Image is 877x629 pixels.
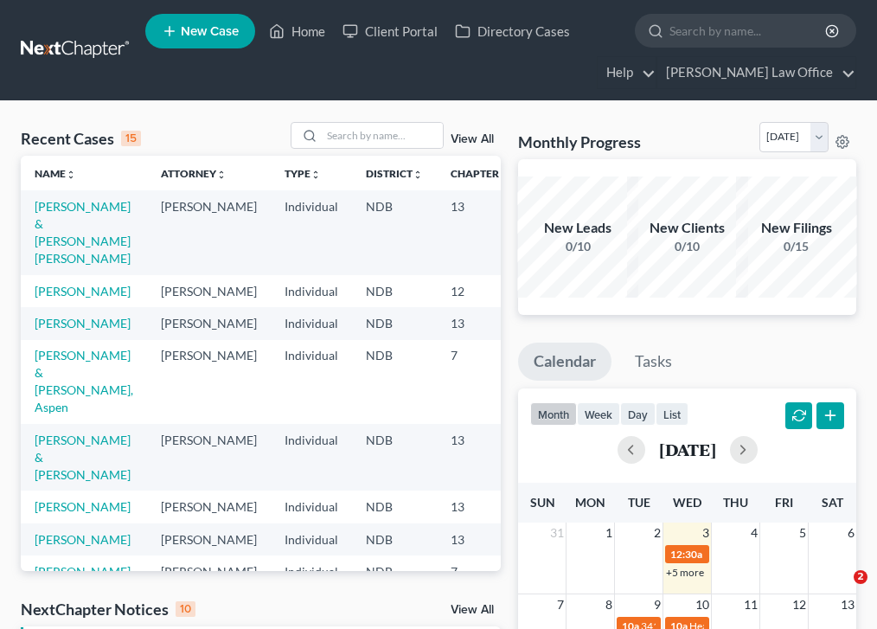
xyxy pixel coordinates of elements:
td: [PERSON_NAME] [147,424,271,491]
button: list [656,402,688,426]
td: [PERSON_NAME] [147,340,271,424]
span: Sun [530,495,555,510]
a: [PERSON_NAME] [35,499,131,514]
td: 13 [437,523,523,555]
a: [PERSON_NAME] & [PERSON_NAME] [PERSON_NAME] [35,199,131,266]
span: 1 [604,523,614,543]
td: NDB [352,523,437,555]
div: 0/10 [517,238,638,255]
span: 11 [742,594,759,615]
td: Individual [271,555,352,622]
span: 2 [652,523,663,543]
td: 13 [437,491,523,523]
td: [PERSON_NAME] [147,307,271,339]
td: NDB [352,340,437,424]
button: week [577,402,620,426]
span: 12:30a [670,548,702,561]
td: [PERSON_NAME] [147,523,271,555]
a: Typeunfold_more [285,167,321,180]
td: Individual [271,491,352,523]
button: month [530,402,577,426]
span: 5 [797,523,808,543]
a: Chapterunfold_more [451,167,509,180]
td: NDB [352,275,437,307]
div: New Filings [736,218,857,238]
td: 7 [437,555,523,622]
a: [PERSON_NAME] [35,284,131,298]
a: Help [598,57,656,88]
td: Individual [271,307,352,339]
td: NDB [352,491,437,523]
span: 10 [694,594,711,615]
a: +5 more [666,566,704,579]
h3: Monthly Progress [518,132,641,152]
a: [PERSON_NAME] & [PERSON_NAME], Aspen [35,348,133,414]
input: Search by name... [669,15,828,47]
span: 8 [604,594,614,615]
span: 6 [846,523,856,543]
span: Thu [723,495,748,510]
a: Attorneyunfold_more [161,167,227,180]
td: NDB [352,190,437,274]
span: 31 [548,523,566,543]
input: Search by name... [322,123,443,148]
a: Nameunfold_more [35,167,76,180]
a: Calendar [518,343,611,381]
div: 15 [121,131,141,146]
span: Tue [628,495,650,510]
a: [PERSON_NAME] [35,316,131,331]
td: [PERSON_NAME] [147,190,271,274]
a: Directory Cases [446,16,579,47]
td: 13 [437,190,523,274]
span: New Case [181,25,239,38]
div: Recent Cases [21,128,141,149]
td: 13 [437,424,523,491]
span: Fri [775,495,793,510]
td: [PERSON_NAME] [147,491,271,523]
a: [PERSON_NAME] & [PERSON_NAME] [35,433,131,482]
a: Districtunfold_more [366,167,423,180]
td: [PERSON_NAME] [147,555,271,622]
span: 3 [701,523,711,543]
a: View All [451,604,494,616]
td: NDB [352,555,437,622]
a: View All [451,133,494,145]
i: unfold_more [413,170,423,180]
a: [PERSON_NAME] Law Office [657,57,855,88]
div: NextChapter Notices [21,599,195,619]
div: New Leads [517,218,638,238]
div: 0/10 [627,238,748,255]
span: 9 [652,594,663,615]
i: unfold_more [499,170,509,180]
span: Mon [575,495,605,510]
td: Individual [271,190,352,274]
div: 0/15 [736,238,857,255]
span: 4 [749,523,759,543]
td: 7 [437,340,523,424]
a: Tasks [619,343,688,381]
a: [PERSON_NAME] & [PERSON_NAME] [35,564,131,613]
i: unfold_more [66,170,76,180]
td: Individual [271,424,352,491]
td: 12 [437,275,523,307]
i: unfold_more [216,170,227,180]
td: 13 [437,307,523,339]
td: NDB [352,424,437,491]
iframe: Intercom live chat [818,570,860,612]
td: Individual [271,523,352,555]
td: Individual [271,275,352,307]
div: 10 [176,601,195,617]
div: New Clients [627,218,748,238]
span: 7 [555,594,566,615]
td: [PERSON_NAME] [147,275,271,307]
td: Individual [271,340,352,424]
span: 2 [854,570,867,584]
td: NDB [352,307,437,339]
a: Home [260,16,334,47]
span: Wed [673,495,701,510]
span: Sat [822,495,843,510]
i: unfold_more [310,170,321,180]
a: Client Portal [334,16,446,47]
button: day [620,402,656,426]
a: [PERSON_NAME] [35,532,131,547]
